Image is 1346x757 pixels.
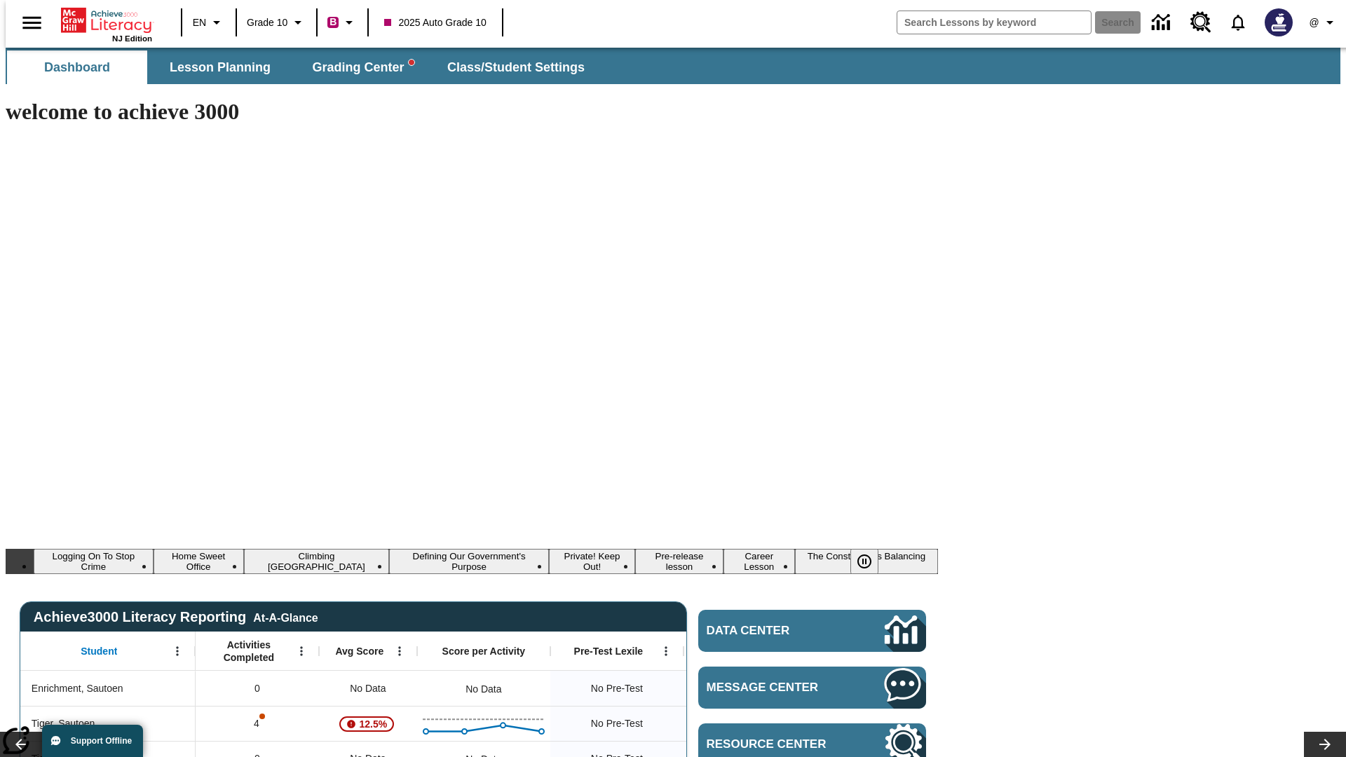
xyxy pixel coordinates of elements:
[723,549,795,574] button: Slide 7 Career Lesson
[170,60,271,76] span: Lesson Planning
[574,645,644,657] span: Pre-Test Lexile
[591,716,643,731] span: No Pre-Test, Tiger, Sautoen
[253,609,318,625] div: At-A-Glance
[6,99,938,125] h1: welcome to achieve 3000
[34,609,318,625] span: Achieve3000 Literacy Reporting
[1265,8,1293,36] img: Avatar
[850,549,878,574] button: Pause
[154,549,244,574] button: Slide 2 Home Sweet Office
[343,674,393,703] span: No Data
[850,549,892,574] div: Pause
[1309,15,1319,30] span: @
[71,736,132,746] span: Support Offline
[335,645,383,657] span: Avg Score
[61,6,152,34] a: Home
[186,10,231,35] button: Language: EN, Select a language
[34,549,154,574] button: Slide 1 Logging On To Stop Crime
[193,15,206,30] span: EN
[1256,4,1301,41] button: Select a new avatar
[384,15,486,30] span: 2025 Auto Grade 10
[389,641,410,662] button: Open Menu
[319,706,417,741] div: , 12.5%, Attention! This student's Average First Try Score of 12.5% is below 65%, Tiger, Sautoen
[252,716,262,731] p: 4
[1182,4,1220,41] a: Resource Center, Will open in new tab
[707,737,843,751] span: Resource Center
[655,641,677,662] button: Open Menu
[436,50,596,84] button: Class/Student Settings
[196,671,319,706] div: 0, Enrichment, Sautoen
[1304,732,1346,757] button: Lesson carousel, Next
[247,15,287,30] span: Grade 10
[1143,4,1182,42] a: Data Center
[196,706,319,741] div: 4, One or more Activity scores may be invalid., Tiger, Sautoen
[1301,10,1346,35] button: Profile/Settings
[684,671,817,706] div: No Data, Enrichment, Sautoen
[329,13,336,31] span: B
[322,10,363,35] button: Boost Class color is violet red. Change class color
[61,5,152,43] div: Home
[167,641,188,662] button: Open Menu
[32,681,123,696] span: Enrichment, Sautoen
[6,48,1340,84] div: SubNavbar
[409,60,414,65] svg: writing assistant alert
[684,706,817,741] div: No Data, Tiger, Sautoen
[32,716,95,731] span: Tiger, Sautoen
[897,11,1091,34] input: search field
[591,681,643,696] span: No Pre-Test, Enrichment, Sautoen
[42,725,143,757] button: Support Offline
[319,671,417,706] div: No Data, Enrichment, Sautoen
[291,641,312,662] button: Open Menu
[707,624,838,638] span: Data Center
[442,645,526,657] span: Score per Activity
[1220,4,1256,41] a: Notifications
[11,2,53,43] button: Open side menu
[44,60,110,76] span: Dashboard
[81,645,117,657] span: Student
[549,549,635,574] button: Slide 5 Private! Keep Out!
[150,50,290,84] button: Lesson Planning
[698,610,926,652] a: Data Center
[354,711,393,737] span: 12.5%
[458,675,508,703] div: No Data, Enrichment, Sautoen
[254,681,260,696] span: 0
[389,549,549,574] button: Slide 4 Defining Our Government's Purpose
[6,50,597,84] div: SubNavbar
[447,60,585,76] span: Class/Student Settings
[203,639,295,664] span: Activities Completed
[112,34,152,43] span: NJ Edition
[707,681,843,695] span: Message Center
[635,549,723,574] button: Slide 6 Pre-release lesson
[312,60,414,76] span: Grading Center
[7,50,147,84] button: Dashboard
[241,10,312,35] button: Grade: Grade 10, Select a grade
[293,50,433,84] button: Grading Center
[795,549,938,574] button: Slide 8 The Constitution's Balancing Act
[698,667,926,709] a: Message Center
[244,549,390,574] button: Slide 3 Climbing Mount Tai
